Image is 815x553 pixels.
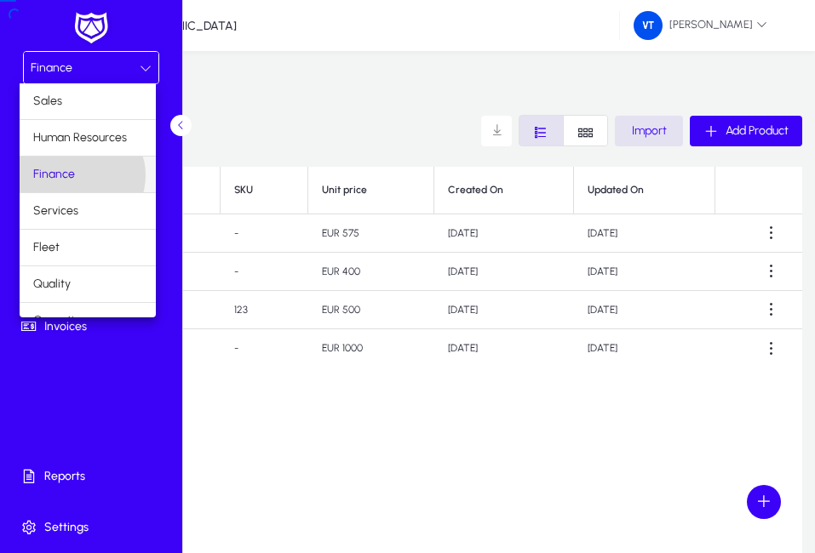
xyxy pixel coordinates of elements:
[3,502,186,553] a: Settings
[3,301,186,352] a: Invoices
[574,329,715,368] td: [DATE]
[448,184,560,197] div: Created On
[3,216,186,233] span: Accounts
[3,165,186,182] span: Quotations
[234,184,253,197] div: SKU
[726,123,789,138] span: Add Product
[3,267,186,284] span: Royalty
[234,184,294,197] div: SKU
[308,291,433,329] td: EUR 500
[3,114,186,131] span: Dashboard
[519,115,608,146] mat-button-toggle-group: Font Style
[322,184,419,197] div: Unit price
[3,451,186,502] a: Reports
[3,318,186,335] span: Invoices
[620,10,781,41] button: [PERSON_NAME]
[3,519,186,536] span: Settings
[70,10,112,46] img: white-logo.png
[574,291,715,329] td: [DATE]
[221,329,308,368] td: -
[3,148,186,199] a: Quotations
[3,97,186,148] a: Dashboard
[588,184,701,197] div: Updated On
[574,214,715,253] td: [DATE]
[434,253,574,291] td: [DATE]
[634,11,663,40] img: 224.png
[308,253,433,291] td: EUR 400
[632,123,667,138] span: Import
[634,11,767,40] span: [PERSON_NAME]
[322,184,367,197] div: Unit price
[448,184,503,197] div: Created On
[434,214,574,253] td: [DATE]
[615,116,683,146] button: Import
[221,253,308,291] td: -
[221,214,308,253] td: -
[3,250,186,301] a: Royalty
[308,214,433,253] td: EUR 575
[434,329,574,368] td: [DATE]
[308,329,433,368] td: EUR 1000
[31,60,72,75] span: Finance
[690,116,802,146] button: Add Product
[574,253,715,291] td: [DATE]
[221,291,308,329] td: 123
[3,468,186,485] span: Reports
[3,199,186,250] a: Accounts
[434,291,574,329] td: [DATE]
[588,184,644,197] div: Updated On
